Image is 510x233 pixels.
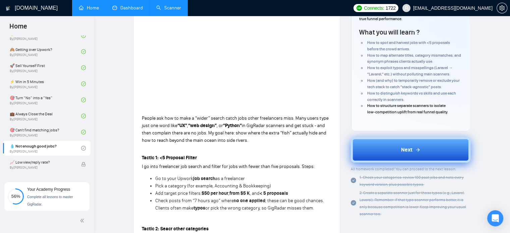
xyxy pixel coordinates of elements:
span: How (and why) to temporarily remove or exclude your tech stack to catch “stack‑agnostic” posts. [367,78,460,89]
div: Open Intercom Messenger [487,210,503,226]
span: , or [217,123,223,128]
span: check-circle [81,114,86,118]
span: check-circle [351,200,356,206]
a: 💼 Always Close the DealBy[PERSON_NAME] [10,109,81,123]
a: dashboardDashboard [112,5,143,11]
a: 🎯 Can't find matching jobs?By[PERSON_NAME] [10,125,81,139]
span: How to distinguish keywords vs skills and use each correctly in scanners. [367,91,456,102]
strong: from $5 K [229,190,250,196]
span: check-circle [81,65,86,70]
span: How to map alternate titles, category mismatches, and synonym phrases clients actually use. [367,53,461,64]
span: user [404,6,409,10]
strong: job search [193,176,215,181]
a: 🙈 Getting over Upwork?By[PERSON_NAME] [10,44,81,59]
span: check-circle [351,178,356,183]
span: check-circle [81,49,86,54]
span: lock [81,162,86,167]
a: homeHome [79,5,99,11]
strong: $50 per hour [202,190,228,196]
span: 📈 Low view/reply rate? [10,159,74,166]
span: By [PERSON_NAME] [10,166,74,170]
span: How to exploit typos and misspellings (Laravel → “Lavarel,” etc.) without polluting main scanners. [367,65,453,76]
span: Go to your Upwork [155,176,193,181]
a: setting [497,5,507,11]
span: check-circle [81,33,86,38]
span: or pick the wrong category, so GigRadar misses them. [205,205,314,211]
span: Pick a category (for example, Accounting & Bookkeeping) [155,183,271,189]
strong: “web design” [188,123,217,128]
strong: no one applied [234,198,265,203]
span: check-circle [81,130,86,134]
strong: Tactic 2: Seacr other categories [142,226,209,232]
button: Next [351,137,470,163]
span: setting [497,5,507,11]
img: logo [6,3,10,14]
span: in GigRadar scanners and get stuck - and then complain there are no jobs. My goal here: show wher... [142,123,326,143]
a: 🎯 Turn “No” into a “Yes”By[PERSON_NAME] [10,93,81,107]
span: double-left [80,217,87,224]
h4: What you will learn ? [359,27,419,37]
span: How to spot and harvest jobs with <5 proposals before the crowd arrives. [367,40,450,51]
span: People ask how to make a “wider” search catch jobs other freelancers miss. Many users type just o... [142,115,329,128]
img: upwork-logo.png [356,5,362,11]
strong: “UX” [177,123,187,128]
span: Add target price filters: [155,190,202,196]
span: How to structure separate scanners to isolate low‑competition uplift from real funnel quality. [367,103,448,114]
span: Your Academy Progress [27,187,70,192]
span: Complete all lessons to master GigRadar. [27,195,73,206]
span: I go into freelancer job search and filter for jobs with fewer than five proposals. Steps: [142,164,315,169]
a: searchScanner [156,5,181,11]
span: Check posts from “7 hours ago” where [155,198,234,203]
span: check-circle [81,98,86,102]
span: 1722 [386,4,396,12]
span: as a freelancer [215,176,245,181]
strong: typos [193,205,205,211]
span: , and [250,190,260,196]
a: ⚡ Win in 5 MinutesBy[PERSON_NAME] [10,76,81,91]
span: , [187,123,188,128]
span: , [228,190,229,196]
span: check-circle [81,81,86,86]
button: setting [497,3,507,13]
strong: “Python” [223,123,242,128]
span: 56% [8,194,24,198]
span: check-circle [81,146,86,151]
span: All homework completed! You can proceed to the next lesson: [351,167,456,171]
a: 💧 Not enough good jobs?By[PERSON_NAME] [10,141,81,156]
span: 1. Check your categories: review 100 past jobs and note every keyword version, plus possible typos. [359,175,464,187]
a: 🔓 Unblocked cases: reviewBy[PERSON_NAME] [10,28,81,43]
a: 🚀 Sell Yourself FirstBy[PERSON_NAME] [10,60,81,75]
strong: Tactic 1: <5 Proposal Filter [142,155,197,161]
span: Next [401,146,412,154]
span: 2. Create a separate scanner just for those typos (e.g., Lavarel, Lavaral). Remember: if that typ... [359,190,466,216]
span: Home [4,21,33,36]
span: Connects: [364,4,384,12]
strong: < 5 proposals [260,190,288,196]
